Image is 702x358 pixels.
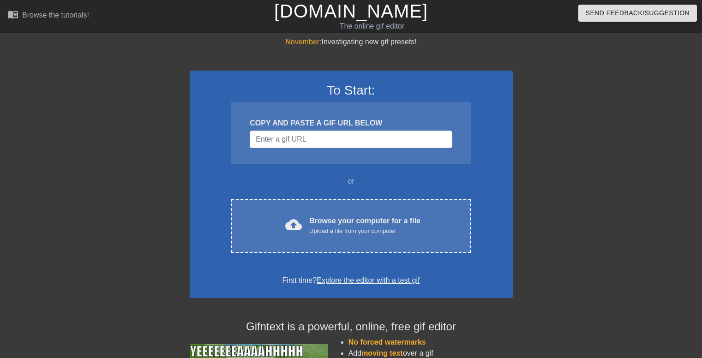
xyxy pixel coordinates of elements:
[274,1,428,21] a: [DOMAIN_NAME]
[348,338,426,346] span: No forced watermarks
[578,5,697,22] button: Send Feedback/Suggestion
[309,215,420,236] div: Browse your computer for a file
[7,9,18,20] span: menu_book
[239,21,505,32] div: The online gif editor
[285,38,321,46] span: November:
[190,320,513,334] h4: Gifntext is a powerful, online, free gif editor
[361,349,403,357] span: moving text
[190,36,513,48] div: Investigating new gif presets!
[317,276,420,284] a: Explore the editor with a test gif
[586,7,690,19] span: Send Feedback/Suggestion
[250,118,452,129] div: COPY AND PASTE A GIF URL BELOW
[214,176,489,187] div: or
[202,83,501,98] h3: To Start:
[202,275,501,286] div: First time?
[285,216,302,233] span: cloud_upload
[309,227,420,236] div: Upload a file from your computer
[7,9,89,23] a: Browse the tutorials!
[22,11,89,19] div: Browse the tutorials!
[250,131,452,148] input: Username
